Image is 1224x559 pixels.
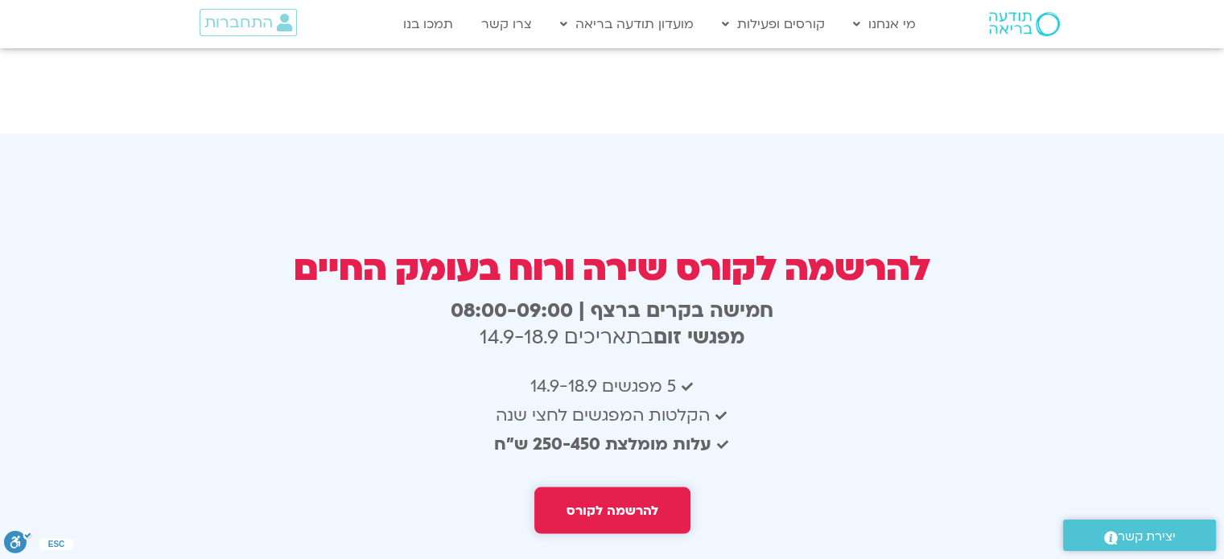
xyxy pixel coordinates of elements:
[989,12,1060,36] img: תודעה בריאה
[1118,526,1176,548] span: יצירת קשר
[714,9,833,39] a: קורסים ופעילות
[494,432,711,455] b: עלות מומלצת 250-450 ש״ח
[552,9,702,39] a: מועדון תודעה בריאה
[200,9,297,36] a: התחברות
[653,323,744,350] strong: מפגשי זום
[220,297,1004,351] h3: בתאריכים 14.9-18.9
[395,9,461,39] a: תמכו בנו
[220,245,1004,290] h3: להרשמה לקורס שירה ורוח בעומק החיים
[204,14,273,31] span: התחברות
[451,297,773,323] b: חמישה בקרים ברצף | 08:00-09:00
[567,503,658,517] span: להרשמה לקורס
[1063,520,1216,551] a: יצירת קשר
[473,9,540,39] a: צרו קשר
[496,401,714,430] span: הקלטות המפגשים לחצי שנה
[530,372,680,401] span: 5 מפגשים 14.9-18.9
[845,9,924,39] a: מי אנחנו
[534,487,690,533] a: להרשמה לקורס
